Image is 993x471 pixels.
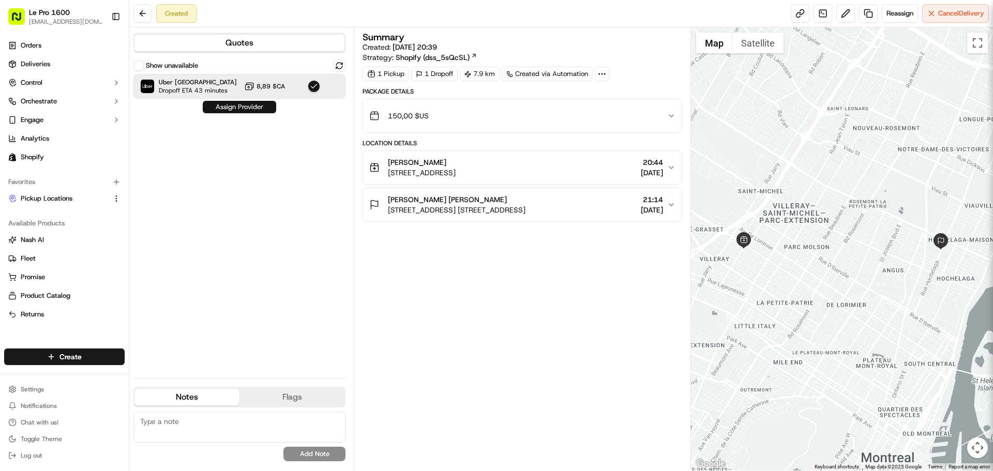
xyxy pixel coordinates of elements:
[29,7,70,18] button: Le Pro 1600
[21,291,70,300] span: Product Catalog
[27,67,186,78] input: Got a question? Start typing here...
[92,160,113,169] span: [DATE]
[928,464,942,469] a: Terms (opens in new tab)
[21,41,41,50] span: Orders
[363,33,404,42] h3: Summary
[388,111,429,121] span: 150,00 $US
[21,402,57,410] span: Notifications
[21,435,62,443] span: Toggle Theme
[8,291,121,300] a: Product Catalog
[363,139,682,147] div: Location Details
[21,134,49,143] span: Analytics
[134,35,344,51] button: Quotes
[83,227,170,246] a: 💻API Documentation
[8,272,121,282] a: Promise
[4,250,125,267] button: Fleet
[21,418,58,427] span: Chat with us!
[47,99,170,109] div: Start new chat
[388,157,446,168] span: [PERSON_NAME]
[815,463,859,470] button: Keyboard shortcuts
[388,205,525,215] span: [STREET_ADDRESS] [STREET_ADDRESS]
[641,168,663,178] span: [DATE]
[73,256,125,264] a: Powered byPylon
[160,132,188,145] button: See all
[32,160,84,169] span: [PERSON_NAME]
[388,194,507,205] span: [PERSON_NAME] [PERSON_NAME]
[4,37,125,54] a: Orders
[4,4,107,29] button: Le Pro 1600[EMAIL_ADDRESS][DOMAIN_NAME]
[21,254,36,263] span: Fleet
[134,389,239,405] button: Notes
[363,52,477,63] div: Strategy:
[47,109,142,117] div: We're available if you need us!
[21,194,72,203] span: Pickup Locations
[411,67,458,81] div: 1 Dropoff
[10,232,19,240] div: 📗
[239,389,344,405] button: Flags
[10,99,29,117] img: 1736555255976-a54dd68f-1ca7-489b-9aae-adbdc363a1c4
[21,161,29,169] img: 1736555255976-a54dd68f-1ca7-489b-9aae-adbdc363a1c4
[363,87,682,96] div: Package Details
[4,112,125,128] button: Engage
[103,256,125,264] span: Pylon
[732,33,784,53] button: Show satellite imagery
[146,61,198,70] label: Show unavailable
[967,437,988,458] button: Map camera controls
[10,41,188,58] p: Welcome 👋
[363,67,409,81] div: 1 Pickup
[29,18,103,26] span: [EMAIL_ADDRESS][DOMAIN_NAME]
[92,188,113,196] span: 14 avr.
[396,52,477,63] a: Shopify (dss_5sQcSL)
[363,99,681,132] button: 150,00 $US
[4,74,125,91] button: Control
[882,4,918,23] button: Reassign
[4,287,125,304] button: Product Catalog
[244,81,285,92] button: 8,89 $CA
[10,10,31,31] img: Nash
[22,99,40,117] img: 1756434665150-4e636765-6d04-44f2-b13a-1d7bbed723a0
[203,101,276,113] button: Assign Provider
[4,232,125,248] button: Nash AI
[4,269,125,285] button: Promise
[4,306,125,323] button: Returns
[641,205,663,215] span: [DATE]
[4,56,125,72] a: Deliveries
[86,188,89,196] span: •
[694,457,728,470] img: Google
[86,160,89,169] span: •
[460,67,500,81] div: 7.9 km
[388,168,456,178] span: [STREET_ADDRESS]
[176,102,188,114] button: Start new chat
[363,188,681,221] button: [PERSON_NAME] [PERSON_NAME][STREET_ADDRESS] [STREET_ADDRESS]21:14[DATE]
[865,464,922,469] span: Map data ©2025 Google
[641,194,663,205] span: 21:14
[32,188,84,196] span: [PERSON_NAME]
[21,310,44,319] span: Returns
[21,272,45,282] span: Promise
[87,232,96,240] div: 💻
[21,189,29,197] img: 1736555255976-a54dd68f-1ca7-489b-9aae-adbdc363a1c4
[396,52,470,63] span: Shopify (dss_5sQcSL)
[363,42,437,52] span: Created:
[4,174,125,190] div: Favorites
[363,151,681,184] button: [PERSON_NAME][STREET_ADDRESS]20:44[DATE]
[10,178,27,195] img: Masood Aslam
[922,4,989,23] button: CancelDelivery
[21,385,44,393] span: Settings
[8,194,108,203] a: Pickup Locations
[6,227,83,246] a: 📗Knowledge Base
[4,382,125,397] button: Settings
[21,59,50,69] span: Deliveries
[696,33,732,53] button: Show street map
[8,254,121,263] a: Fleet
[4,415,125,430] button: Chat with us!
[4,130,125,147] a: Analytics
[159,86,231,95] span: Dropoff ETA 43 minutes
[59,352,82,362] span: Create
[641,157,663,168] span: 20:44
[4,93,125,110] button: Orchestrate
[502,67,593,81] div: Created via Automation
[159,78,237,86] span: Uber [GEOGRAPHIC_DATA]
[4,190,125,207] button: Pickup Locations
